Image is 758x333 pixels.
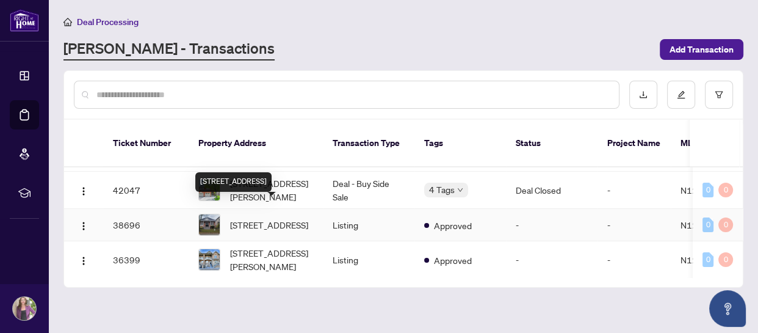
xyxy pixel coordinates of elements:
[702,218,713,232] div: 0
[429,183,455,197] span: 4 Tags
[323,209,414,241] td: Listing
[230,218,308,232] span: [STREET_ADDRESS]
[323,120,414,167] th: Transaction Type
[702,183,713,197] div: 0
[195,172,272,192] div: [STREET_ADDRESS]
[718,183,733,197] div: 0
[103,120,189,167] th: Ticket Number
[434,254,472,267] span: Approved
[230,177,313,203] span: [STREET_ADDRESS][PERSON_NAME]
[230,246,313,273] span: [STREET_ADDRESS][PERSON_NAME]
[597,209,671,241] td: -
[597,120,671,167] th: Project Name
[323,172,414,209] td: Deal - Buy Side Sale
[715,90,723,99] span: filter
[506,241,597,279] td: -
[718,218,733,232] div: 0
[103,172,189,209] td: 42047
[680,185,731,196] span: N12176788
[79,186,88,196] img: Logo
[79,221,88,231] img: Logo
[506,209,597,241] td: -
[10,9,39,32] img: logo
[457,187,463,193] span: down
[103,241,189,279] td: 36399
[323,241,414,279] td: Listing
[63,18,72,26] span: home
[629,81,657,109] button: download
[597,172,671,209] td: -
[63,38,275,60] a: [PERSON_NAME] - Transactions
[103,209,189,241] td: 38696
[74,180,93,200] button: Logo
[702,252,713,267] div: 0
[639,90,648,99] span: download
[79,256,88,266] img: Logo
[199,249,220,270] img: thumbnail-img
[705,81,733,109] button: filter
[74,215,93,235] button: Logo
[680,254,731,265] span: N12170657
[199,214,220,235] img: thumbnail-img
[506,120,597,167] th: Status
[506,172,597,209] td: Deal Closed
[414,120,506,167] th: Tags
[434,219,472,232] span: Approved
[680,219,731,230] span: N12209271
[77,16,139,27] span: Deal Processing
[13,297,36,320] img: Profile Icon
[718,252,733,267] div: 0
[709,290,746,327] button: Open asap
[660,39,743,60] button: Add Transaction
[670,40,734,59] span: Add Transaction
[597,241,671,279] td: -
[671,120,744,167] th: MLS #
[677,90,685,99] span: edit
[667,81,695,109] button: edit
[74,250,93,269] button: Logo
[189,120,323,167] th: Property Address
